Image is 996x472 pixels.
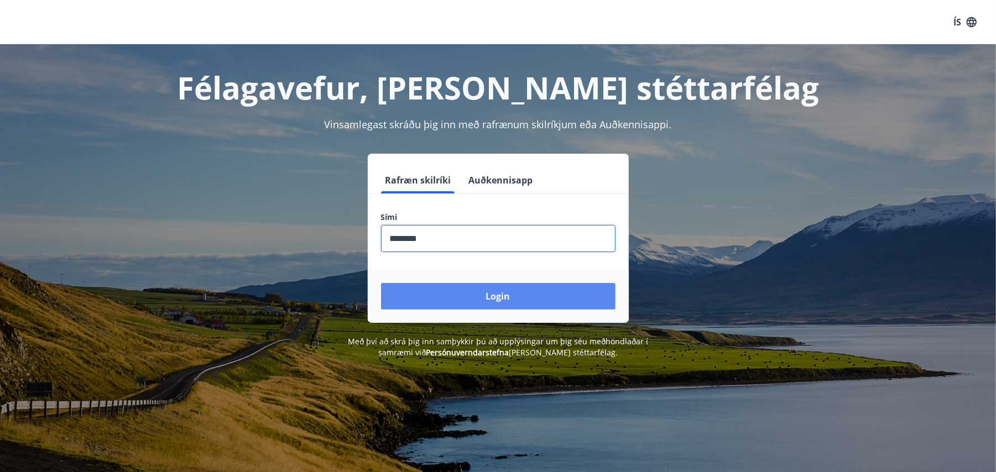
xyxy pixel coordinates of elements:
[381,167,456,193] button: Rafræn skilríki
[113,66,883,108] h1: Félagavefur, [PERSON_NAME] stéttarfélag
[348,336,648,358] span: Með því að skrá þig inn samþykkir þú að upplýsingar um þig séu meðhöndlaðar í samræmi við [PERSON...
[381,212,616,223] label: Sími
[465,167,538,193] button: Auðkennisapp
[947,12,983,32] button: ÍS
[381,283,616,310] button: Login
[426,347,509,358] a: Persónuverndarstefna
[325,118,672,131] span: Vinsamlegast skráðu þig inn með rafrænum skilríkjum eða Auðkennisappi.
